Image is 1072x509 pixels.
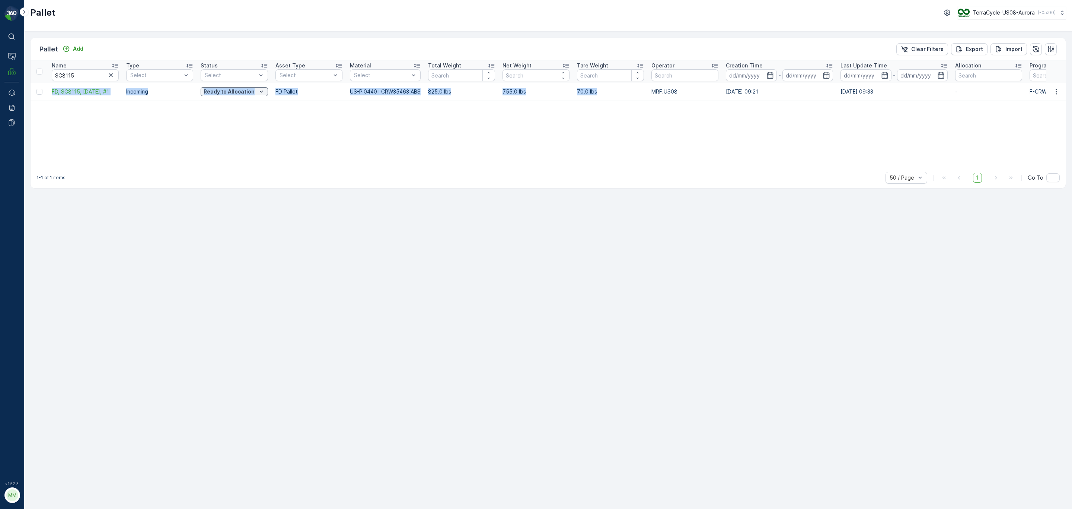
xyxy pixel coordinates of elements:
input: Search [428,69,495,81]
p: Select [205,72,256,79]
input: dd/mm/yyyy [840,69,891,81]
p: Net Weight [502,62,532,69]
p: Incoming [126,88,193,95]
p: Allocation [955,62,981,69]
span: Go To [1028,174,1043,181]
div: Toggle Row Selected [36,89,42,95]
p: 755.0 lbs [502,88,569,95]
p: 825.0 lbs [428,88,495,95]
p: ( -05:00 ) [1038,10,1056,16]
p: Creation Time [726,62,763,69]
button: Import [990,43,1027,55]
button: Clear Filters [896,43,948,55]
p: Tare Weight [577,62,608,69]
td: [DATE] 09:33 [837,83,951,101]
p: Pallet [39,44,58,54]
p: Clear Filters [911,45,944,53]
button: MM [4,487,19,503]
a: FD, SC8115, 10/13/25, #1 [52,88,119,95]
p: TerraCycle-US08-Aurora [973,9,1035,16]
div: MM [6,489,18,501]
p: FD Pallet [275,88,342,95]
td: - [951,83,1026,101]
button: Export [951,43,988,55]
button: TerraCycle-US08-Aurora(-05:00) [958,6,1066,19]
button: Add [60,44,86,53]
td: [DATE] 09:21 [722,83,837,101]
p: US-PI0440 I CRW35463 ABS [350,88,421,95]
p: Select [130,72,182,79]
input: Search [955,69,1022,81]
p: Name [52,62,67,69]
input: Search [52,69,119,81]
input: Search [502,69,569,81]
img: logo [4,6,19,21]
button: Ready to Allocation [201,87,268,96]
p: 1-1 of 1 items [36,175,66,181]
p: Asset Type [275,62,305,69]
p: Material [350,62,371,69]
span: v 1.52.3 [4,481,19,486]
p: Export [966,45,983,53]
span: FD, SC8115, [DATE], #1 [52,88,119,95]
p: Status [201,62,218,69]
input: Search [577,69,644,81]
img: image_ci7OI47.png [958,9,970,17]
p: MRF.US08 [651,88,718,95]
p: Program ID [1030,62,1058,69]
p: Total Weight [428,62,461,69]
p: Select [354,72,409,79]
p: Import [1005,45,1022,53]
p: Pallet [30,7,55,19]
p: - [778,71,781,80]
p: - [893,71,896,80]
p: Operator [651,62,674,69]
p: Add [73,45,83,53]
p: 70.0 lbs [577,88,644,95]
span: 1 [973,173,982,183]
p: Select [280,72,331,79]
input: dd/mm/yyyy [782,69,833,81]
p: Type [126,62,139,69]
p: Ready to Allocation [204,88,255,95]
p: Last Update Time [840,62,887,69]
input: Search [651,69,718,81]
input: dd/mm/yyyy [726,69,777,81]
input: dd/mm/yyyy [897,69,948,81]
